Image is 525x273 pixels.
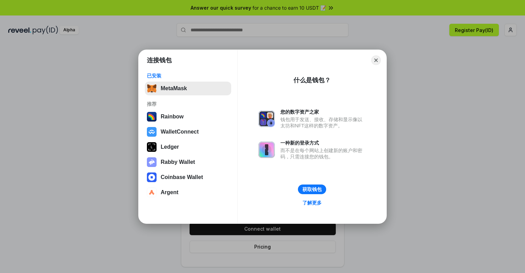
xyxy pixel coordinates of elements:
img: svg+xml,%3Csvg%20fill%3D%22none%22%20height%3D%2233%22%20viewBox%3D%220%200%2035%2033%22%20width%... [147,84,157,93]
button: MetaMask [145,82,231,95]
div: Rainbow [161,114,184,120]
div: MetaMask [161,85,187,92]
div: 已安装 [147,73,229,79]
div: Coinbase Wallet [161,174,203,180]
img: svg+xml,%3Csvg%20width%3D%2228%22%20height%3D%2228%22%20viewBox%3D%220%200%2028%2028%22%20fill%3D... [147,188,157,197]
a: 了解更多 [298,198,326,207]
button: Close [371,55,381,65]
img: svg+xml,%3Csvg%20width%3D%22120%22%20height%3D%22120%22%20viewBox%3D%220%200%20120%20120%22%20fil... [147,112,157,122]
div: WalletConnect [161,129,199,135]
button: Rainbow [145,110,231,124]
img: svg+xml,%3Csvg%20width%3D%2228%22%20height%3D%2228%22%20viewBox%3D%220%200%2028%2028%22%20fill%3D... [147,127,157,137]
div: 了解更多 [302,200,322,206]
div: Argent [161,189,179,196]
div: Ledger [161,144,179,150]
button: Ledger [145,140,231,154]
img: svg+xml,%3Csvg%20xmlns%3D%22http%3A%2F%2Fwww.w3.org%2F2000%2Fsvg%22%20fill%3D%22none%22%20viewBox... [147,157,157,167]
button: Rabby Wallet [145,155,231,169]
div: 推荐 [147,101,229,107]
img: svg+xml,%3Csvg%20width%3D%2228%22%20height%3D%2228%22%20viewBox%3D%220%200%2028%2028%22%20fill%3D... [147,172,157,182]
img: svg+xml,%3Csvg%20xmlns%3D%22http%3A%2F%2Fwww.w3.org%2F2000%2Fsvg%22%20width%3D%2228%22%20height%3... [147,142,157,152]
div: 获取钱包 [302,186,322,192]
h1: 连接钱包 [147,56,172,64]
div: 钱包用于发送、接收、存储和显示像以太坊和NFT这样的数字资产。 [280,116,366,129]
button: WalletConnect [145,125,231,139]
img: svg+xml,%3Csvg%20xmlns%3D%22http%3A%2F%2Fwww.w3.org%2F2000%2Fsvg%22%20fill%3D%22none%22%20viewBox... [258,111,275,127]
button: Argent [145,186,231,199]
div: 一种新的登录方式 [280,140,366,146]
img: svg+xml,%3Csvg%20xmlns%3D%22http%3A%2F%2Fwww.w3.org%2F2000%2Fsvg%22%20fill%3D%22none%22%20viewBox... [258,141,275,158]
button: 获取钱包 [298,185,326,194]
div: Rabby Wallet [161,159,195,165]
button: Coinbase Wallet [145,170,231,184]
div: 什么是钱包？ [293,76,331,84]
div: 而不是在每个网站上创建新的账户和密码，只需连接您的钱包。 [280,147,366,160]
div: 您的数字资产之家 [280,109,366,115]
